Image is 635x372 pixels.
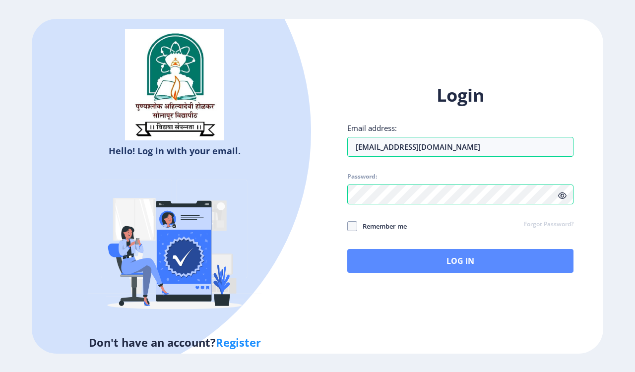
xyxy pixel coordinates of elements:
a: Forgot Password? [524,220,573,229]
label: Email address: [347,123,397,133]
input: Email address [347,137,573,157]
img: sulogo.png [125,29,224,141]
img: Verified-rafiki.svg [88,161,261,334]
button: Log In [347,249,573,273]
h1: Login [347,83,573,107]
h5: Don't have an account? [39,334,310,350]
span: Remember me [357,220,407,232]
label: Password: [347,173,377,181]
a: Register [216,335,261,350]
